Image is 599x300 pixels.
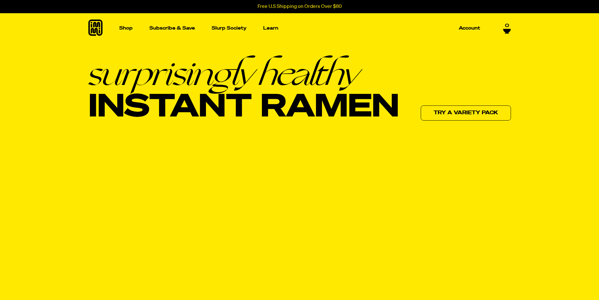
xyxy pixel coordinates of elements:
p: Free U.S Shipping on Orders Over $60 [258,4,342,9]
p: Slurp Society [212,26,247,31]
a: Slurp Society [209,23,249,33]
em: surprisingly healthy [88,56,399,90]
a: Subscribe & Save [147,23,197,33]
a: Learn [261,13,281,43]
a: Shop [117,13,135,43]
a: Account [456,23,483,33]
a: Try a variety pack [421,105,511,121]
p: Account [459,26,480,31]
p: Learn [263,26,278,31]
h1: Instant Ramen [88,56,399,125]
span: 0 [505,23,509,29]
p: Shop [119,26,133,31]
nav: Main navigation [117,13,483,43]
a: 0 [503,23,511,34]
p: Subscribe & Save [149,26,195,31]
